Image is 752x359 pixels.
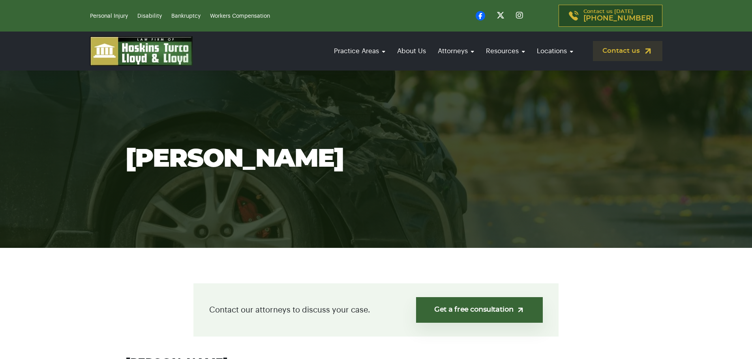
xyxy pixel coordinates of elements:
a: Locations [533,40,577,62]
h1: [PERSON_NAME] [126,145,627,173]
a: Attorneys [434,40,478,62]
img: logo [90,36,193,66]
a: Bankruptcy [171,13,201,19]
img: arrow-up-right-light.svg [516,306,525,314]
a: Personal Injury [90,13,128,19]
span: [PHONE_NUMBER] [583,15,653,22]
a: Workers Compensation [210,13,270,19]
a: Contact us [DATE][PHONE_NUMBER] [559,5,662,27]
a: Resources [482,40,529,62]
p: Contact us [DATE] [583,9,653,22]
a: Contact us [593,41,662,61]
a: Get a free consultation [416,297,543,323]
a: About Us [393,40,430,62]
div: Contact our attorneys to discuss your case. [193,283,559,337]
a: Practice Areas [330,40,389,62]
a: Disability [137,13,162,19]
